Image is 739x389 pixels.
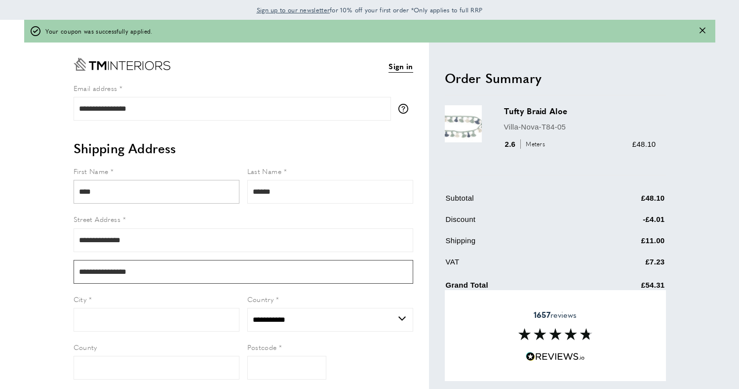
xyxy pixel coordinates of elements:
span: Email address [74,83,117,93]
img: Reviews section [518,328,592,340]
h2: Shipping Address [74,139,413,157]
td: VAT [446,256,586,275]
h3: Tufty Braid Aloe [504,105,656,117]
span: Postcode [247,342,277,352]
span: Country [247,294,274,304]
img: Tufty Braid Aloe [445,105,482,142]
td: £48.10 [587,192,664,212]
span: Meters [520,139,547,149]
a: Go to Home page [74,58,170,71]
p: Villa-Nova-T84-05 [504,121,656,133]
div: 2.6 [504,138,549,150]
span: reviews [534,310,577,320]
span: County [74,342,97,352]
span: Last Name [247,166,282,176]
strong: 1657 [534,309,550,320]
span: Sign up to our newsletter [257,5,330,14]
a: Sign in [389,60,413,73]
td: Grand Total [446,277,586,299]
h2: Order Summary [445,69,666,87]
button: More information [398,104,413,114]
span: City [74,294,87,304]
button: Close message [700,27,705,36]
td: Discount [446,214,586,233]
img: Reviews.io 5 stars [526,352,585,361]
td: £11.00 [587,235,664,254]
td: £54.31 [587,277,664,299]
span: Street Address [74,214,121,224]
span: Your coupon was successfully applied. [45,27,153,36]
td: Shipping [446,235,586,254]
td: -£4.01 [587,214,664,233]
span: First Name [74,166,109,176]
td: Subtotal [446,192,586,212]
td: £7.23 [587,256,664,275]
a: Sign up to our newsletter [257,5,330,15]
span: for 10% off your first order *Only applies to full RRP [257,5,483,14]
span: £48.10 [632,140,656,148]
